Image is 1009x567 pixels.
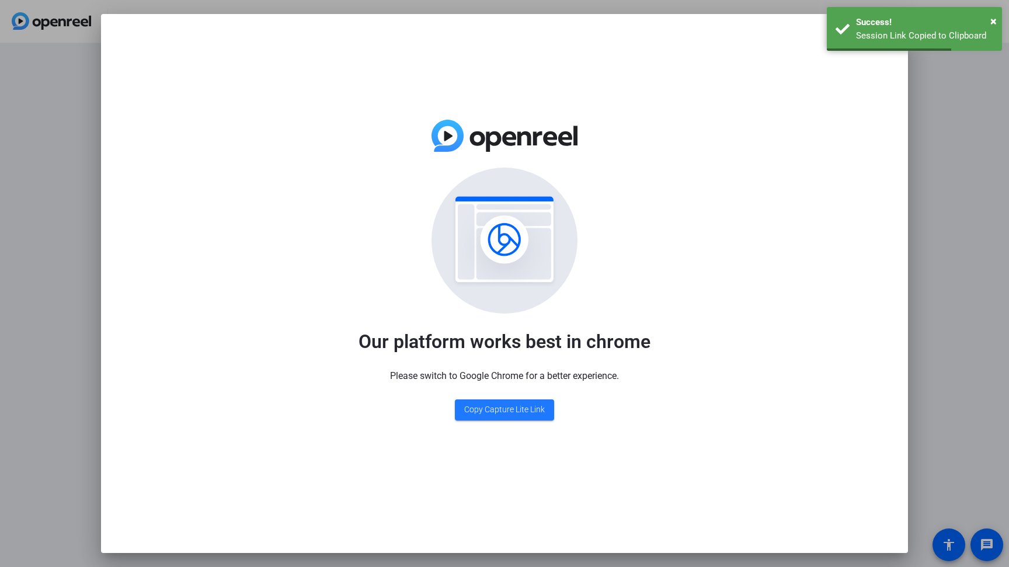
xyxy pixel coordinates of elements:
[359,330,650,353] div: Our platform works best in chrome
[990,14,997,28] span: ×
[455,399,554,420] button: Copy Capture Lite Link
[450,193,558,288] img: browser
[464,403,545,416] span: Copy Capture Lite Link
[856,29,993,43] div: Session Link Copied to Clipboard
[856,16,993,29] div: Success!
[390,369,619,383] div: Please switch to Google Chrome for a better experience.
[432,120,577,152] img: openreel-logo
[990,12,997,30] button: Close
